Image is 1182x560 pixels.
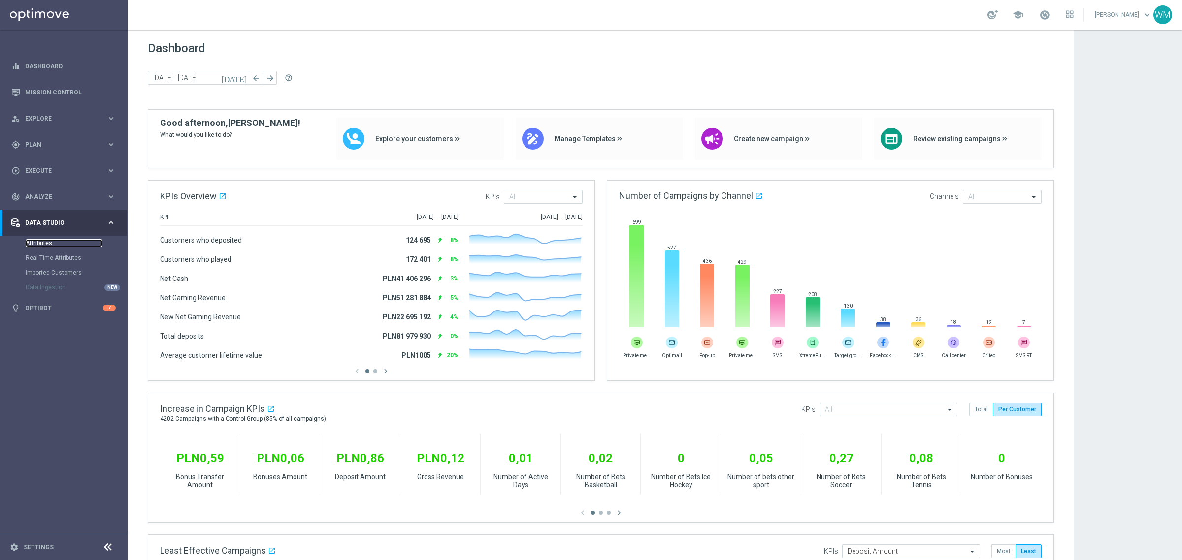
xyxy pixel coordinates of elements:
div: Optibot [11,295,116,321]
div: Real-Time Attributes [26,250,127,265]
a: Mission Control [25,79,116,105]
button: Mission Control [11,89,116,96]
button: equalizer Dashboard [11,62,116,70]
button: gps_fixed Plan keyboard_arrow_right [11,141,116,149]
i: keyboard_arrow_right [106,140,116,149]
div: Data Studio [11,218,106,227]
div: Mission Control [11,79,116,105]
i: keyboard_arrow_right [106,114,116,123]
a: Dashboard [25,53,116,79]
button: play_circle_outline Execute keyboard_arrow_right [11,167,116,175]
div: Dashboard [11,53,116,79]
i: play_circle_outline [11,166,20,175]
div: Imported Customers [26,265,127,280]
a: Imported Customers [26,269,102,277]
div: Execute [11,166,106,175]
i: keyboard_arrow_right [106,192,116,201]
i: gps_fixed [11,140,20,149]
div: Data Ingestion [26,280,127,295]
i: settings [10,543,19,552]
div: Attributes [26,236,127,250]
div: Plan [11,140,106,149]
span: keyboard_arrow_down [1142,9,1152,20]
i: lightbulb [11,304,20,312]
a: Settings [24,544,54,550]
a: Optibot [25,295,103,321]
a: Real-Time Attributes [26,254,102,262]
div: NEW [104,284,120,291]
span: Plan [25,142,106,148]
span: Analyze [25,194,106,200]
i: keyboard_arrow_right [106,166,116,175]
a: Attributes [26,239,102,247]
button: track_changes Analyze keyboard_arrow_right [11,193,116,201]
div: WM [1153,5,1172,24]
a: [PERSON_NAME]keyboard_arrow_down [1094,7,1153,22]
span: Data Studio [25,220,106,226]
i: keyboard_arrow_right [106,218,116,227]
i: track_changes [11,192,20,201]
span: Explore [25,116,106,122]
span: school [1013,9,1023,20]
i: person_search [11,114,20,123]
div: Explore [11,114,106,123]
button: person_search Explore keyboard_arrow_right [11,115,116,123]
span: Execute [25,168,106,174]
div: 7 [103,305,116,311]
i: equalizer [11,62,20,71]
button: lightbulb Optibot 7 [11,304,116,312]
button: Data Studio keyboard_arrow_right [11,219,116,227]
div: Analyze [11,192,106,201]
